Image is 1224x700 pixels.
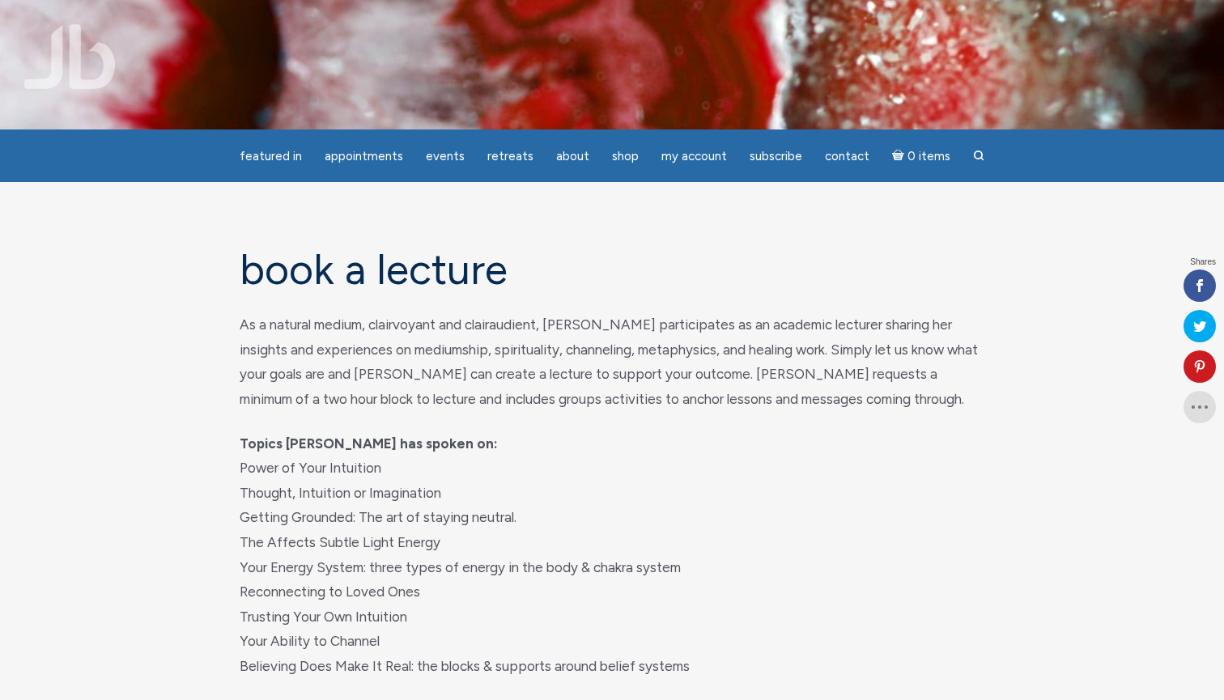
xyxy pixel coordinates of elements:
h1: Book a Lecture [240,247,984,293]
span: Shares [1190,258,1216,266]
i: Cart [892,149,907,163]
span: My Account [661,149,727,163]
span: Subscribe [750,149,802,163]
a: Events [416,141,474,172]
p: Power of Your Intuition Thought, Intuition or Imagination Getting Grounded: The art of staying ne... [240,431,984,679]
span: About [556,149,589,163]
a: Subscribe [740,141,812,172]
span: 0 items [907,151,950,163]
strong: Topics [PERSON_NAME] has spoken on: [240,435,498,452]
span: Events [426,149,465,163]
a: About [546,141,599,172]
p: As a natural medium, clairvoyant and clairaudient, [PERSON_NAME] participates as an academic lect... [240,312,984,411]
span: Appointments [325,149,403,163]
a: Contact [815,141,879,172]
a: Cart0 items [882,139,960,172]
span: Contact [825,149,869,163]
a: Shop [602,141,648,172]
span: Shop [612,149,639,163]
a: Appointments [315,141,413,172]
a: Retreats [478,141,543,172]
a: My Account [652,141,737,172]
img: Jamie Butler. The Everyday Medium [24,24,116,89]
span: Retreats [487,149,533,163]
a: featured in [230,141,312,172]
span: featured in [240,149,302,163]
